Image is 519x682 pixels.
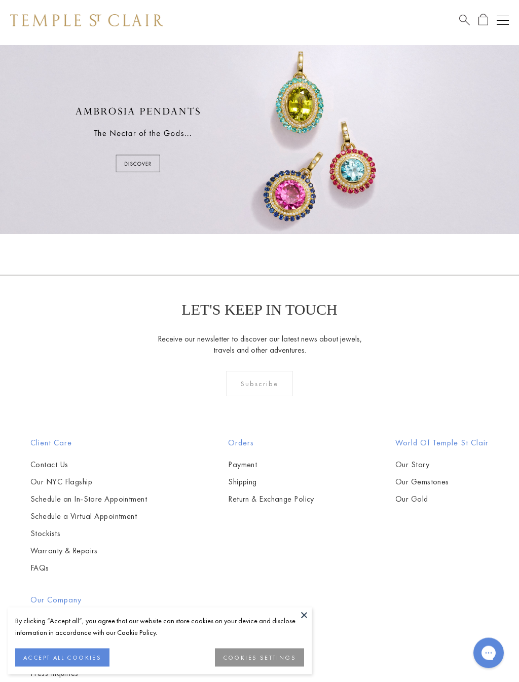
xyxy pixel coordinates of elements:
a: Warranty & Repairs [30,546,147,557]
a: Our NYC Flagship [30,477,147,488]
a: Open Shopping Bag [478,14,488,26]
a: Schedule a Virtual Appointment [30,511,147,522]
button: ACCEPT ALL COOKIES [15,649,109,667]
div: Subscribe [226,371,293,397]
h2: Orders [228,437,314,449]
button: COOKIES SETTINGS [215,649,304,667]
a: Contact Us [30,460,147,471]
iframe: Gorgias live chat messenger [468,634,509,672]
a: Our Gemstones [395,477,489,488]
a: Schedule an In-Store Appointment [30,494,147,505]
h2: Client Care [30,437,147,449]
a: Our Story [395,460,489,471]
a: Shipping [228,477,314,488]
a: Payment [228,460,314,471]
a: Return & Exchange Policy [228,494,314,505]
p: LET'S KEEP IN TOUCH [181,301,337,319]
div: By clicking “Accept all”, you agree that our website can store cookies on your device and disclos... [15,615,304,638]
p: Receive our newsletter to discover our latest news about jewels, travels and other adventures. [157,334,362,356]
h2: World of Temple St Clair [395,437,489,449]
a: Our Gold [395,494,489,505]
a: FAQs [30,563,147,574]
img: Temple St. Clair [10,14,163,26]
button: Open navigation [497,14,509,26]
a: Stockists [30,528,147,540]
a: Search [459,14,470,26]
h2: Our Company [30,594,132,607]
